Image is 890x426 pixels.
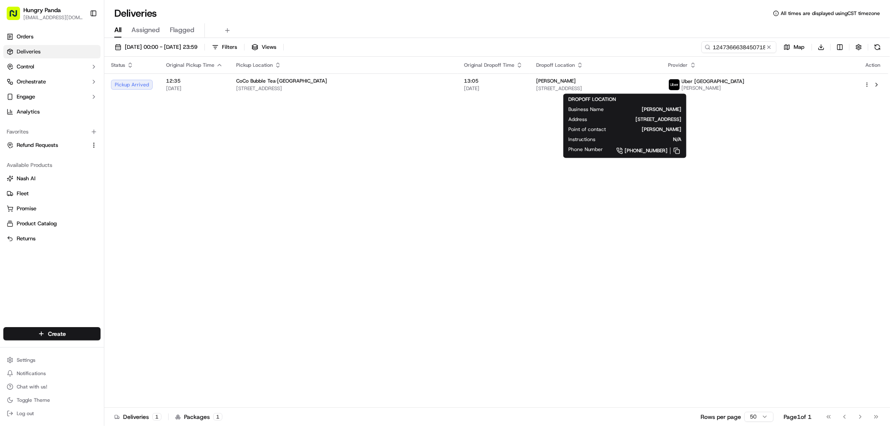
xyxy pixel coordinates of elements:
[3,75,101,88] button: Orchestrate
[17,220,57,227] span: Product Catalog
[17,152,23,159] img: 1736555255976-a54dd68f-1ca7-489b-9aae-adbdc363a1c4
[17,141,58,149] span: Refund Requests
[114,413,161,421] div: Deliveries
[8,108,56,115] div: Past conversations
[3,232,101,245] button: Returns
[17,410,34,417] span: Log out
[701,413,741,421] p: Rows per page
[669,79,680,90] img: uber-new-logo.jpeg
[213,413,222,421] div: 1
[74,152,93,159] span: 8月27日
[8,8,25,25] img: Nash
[3,217,101,230] button: Product Catalog
[111,62,125,68] span: Status
[3,45,101,58] a: Deliveries
[71,187,77,194] div: 💻
[668,62,688,68] span: Provider
[152,413,161,421] div: 1
[170,25,194,35] span: Flagged
[17,48,40,55] span: Deliveries
[794,43,804,51] span: Map
[780,41,808,53] button: Map
[23,14,83,21] button: [EMAIL_ADDRESS][DOMAIN_NAME]
[568,106,604,113] span: Business Name
[3,354,101,366] button: Settings
[872,41,883,53] button: Refresh
[125,43,197,51] span: [DATE] 00:00 - [DATE] 23:59
[48,330,66,338] span: Create
[3,159,101,172] div: Available Products
[129,107,152,117] button: See all
[3,105,101,118] a: Analytics
[784,413,812,421] div: Page 1 of 1
[682,78,745,85] span: Uber [GEOGRAPHIC_DATA]
[222,43,237,51] span: Filters
[23,6,61,14] button: Hungry Panda
[17,93,35,101] span: Engage
[7,141,87,149] a: Refund Requests
[3,368,101,379] button: Notifications
[3,172,101,185] button: Nash AI
[142,82,152,92] button: Start new chat
[79,187,134,195] span: API Documentation
[17,357,35,363] span: Settings
[248,41,280,53] button: Views
[17,175,35,182] span: Nash AI
[17,190,29,197] span: Fleet
[3,202,101,215] button: Promise
[28,129,30,136] span: •
[464,78,523,84] span: 13:05
[59,207,101,213] a: Powered byPylon
[3,327,101,340] button: Create
[617,106,681,113] span: [PERSON_NAME]
[38,80,137,88] div: Start new chat
[236,62,273,68] span: Pickup Location
[7,235,97,242] a: Returns
[175,413,222,421] div: Packages
[32,129,52,136] span: 9月17日
[464,62,514,68] span: Original Dropoff Time
[7,220,97,227] a: Product Catalog
[26,152,68,159] span: [PERSON_NAME]
[208,41,241,53] button: Filters
[17,370,46,377] span: Notifications
[3,394,101,406] button: Toggle Theme
[17,397,50,403] span: Toggle Theme
[114,25,121,35] span: All
[568,116,587,123] span: Address
[166,78,223,84] span: 12:35
[625,147,668,154] span: [PHONE_NUMBER]
[7,205,97,212] a: Promise
[7,190,97,197] a: Fleet
[262,43,276,51] span: Views
[166,62,214,68] span: Original Pickup Time
[17,205,36,212] span: Promise
[8,144,22,157] img: Asif Zaman Khan
[8,187,15,194] div: 📗
[3,90,101,103] button: Engage
[8,80,23,95] img: 1736555255976-a54dd68f-1ca7-489b-9aae-adbdc363a1c4
[17,78,46,86] span: Orchestrate
[111,41,201,53] button: [DATE] 00:00 - [DATE] 23:59
[3,30,101,43] a: Orders
[536,85,655,92] span: [STREET_ADDRESS]
[568,96,616,103] span: DROPOFF LOCATION
[3,125,101,139] div: Favorites
[67,183,137,198] a: 💻API Documentation
[114,7,157,20] h1: Deliveries
[236,78,327,84] span: CoCo Bubble Tea·[GEOGRAPHIC_DATA]
[3,187,101,200] button: Fleet
[781,10,880,17] span: All times are displayed using CST timezone
[3,381,101,393] button: Chat with us!
[17,108,40,116] span: Analytics
[536,78,576,84] span: [PERSON_NAME]
[568,146,603,153] span: Phone Number
[682,85,745,91] span: [PERSON_NAME]
[701,41,777,53] input: Type to search
[8,33,152,47] p: Welcome 👋
[38,88,115,95] div: We're available if you need us!
[17,235,35,242] span: Returns
[22,54,150,63] input: Got a question? Start typing here...
[83,207,101,213] span: Pylon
